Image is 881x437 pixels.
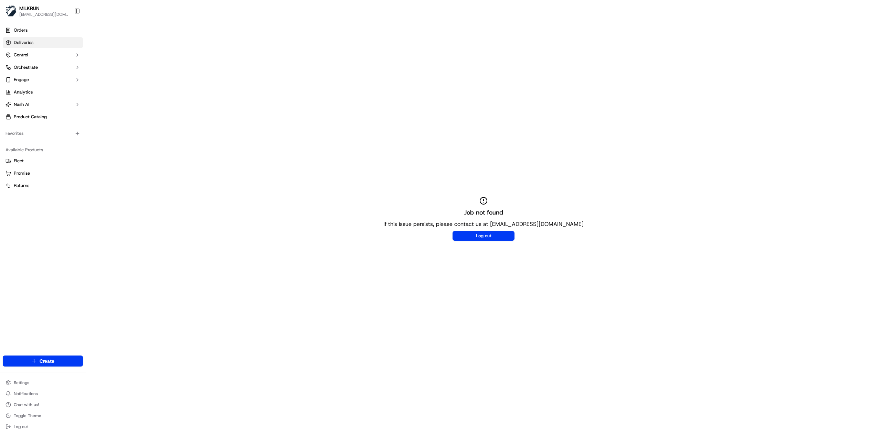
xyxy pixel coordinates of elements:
button: Returns [3,180,83,191]
div: Favorites [3,128,83,139]
a: Returns [6,183,80,189]
span: Control [14,52,28,58]
a: Orders [3,25,83,36]
button: Orchestrate [3,62,83,73]
img: MILKRUN [6,6,17,17]
button: Chat with us! [3,400,83,409]
button: Log out [453,231,514,241]
span: Promise [14,170,30,176]
button: Log out [3,422,83,431]
div: Available Products [3,144,83,155]
span: Settings [14,380,29,385]
button: Create [3,356,83,367]
button: Promise [3,168,83,179]
button: MILKRUNMILKRUN[EMAIL_ADDRESS][DOMAIN_NAME] [3,3,71,19]
a: Product Catalog [3,111,83,122]
a: Deliveries [3,37,83,48]
button: Toggle Theme [3,411,83,420]
span: Chat with us! [14,402,39,407]
button: MILKRUN [19,5,40,12]
a: Analytics [3,87,83,98]
button: Engage [3,74,83,85]
span: Nash AI [14,101,29,108]
button: Settings [3,378,83,387]
span: Create [40,358,54,364]
span: Returns [14,183,29,189]
button: Notifications [3,389,83,398]
button: [EMAIL_ADDRESS][DOMAIN_NAME] [19,12,68,17]
span: Deliveries [14,40,33,46]
a: Promise [6,170,80,176]
p: If this issue persists, please contact us at [EMAIL_ADDRESS][DOMAIN_NAME] [383,220,584,228]
button: Fleet [3,155,83,166]
span: Toggle Theme [14,413,41,418]
a: Fleet [6,158,80,164]
span: Product Catalog [14,114,47,120]
button: Control [3,50,83,61]
button: Nash AI [3,99,83,110]
span: Orchestrate [14,64,38,70]
span: Engage [14,77,29,83]
h2: Job not found [464,208,503,217]
span: Notifications [14,391,38,396]
span: Fleet [14,158,24,164]
span: Log out [14,424,28,429]
span: Analytics [14,89,33,95]
span: Orders [14,27,28,33]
